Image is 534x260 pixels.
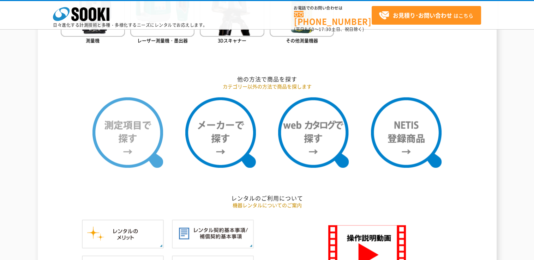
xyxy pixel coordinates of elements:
[172,241,254,248] a: レンタル契約基本事項／補償契約基本事項
[82,219,164,248] img: レンタルのメリット
[61,194,474,202] h2: レンタルのご利用について
[393,11,452,19] strong: お見積り･お問い合わせ
[185,97,256,168] img: メーカーで探す
[371,97,442,168] img: NETIS登録商品
[379,10,473,21] span: はこちら
[372,6,481,25] a: お見積り･お問い合わせはこちら
[82,241,164,248] a: レンタルのメリット
[286,37,318,44] span: その他測量機器
[172,219,254,248] img: レンタル契約基本事項／補償契約基本事項
[53,23,208,27] p: 日々進化する計測技術と多種・多様化するニーズにレンタルでお応えします。
[294,11,372,25] a: [PHONE_NUMBER]
[61,83,474,90] p: カテゴリー以外の方法で商品を探します
[92,97,163,168] img: 測定項目で探す
[294,6,372,10] span: お電話でのお問い合わせは
[86,37,100,44] span: 測量機
[305,26,314,32] span: 8:50
[319,26,331,32] span: 17:30
[218,37,246,44] span: 3Dスキャナー
[294,26,364,32] span: (平日 ～ 土日、祝日除く)
[137,37,188,44] span: レーザー測量機・墨出器
[61,202,474,209] p: 機器レンタルについてのご案内
[278,97,349,168] img: webカタログで探す
[61,75,474,83] h2: 他の方法で商品を探す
